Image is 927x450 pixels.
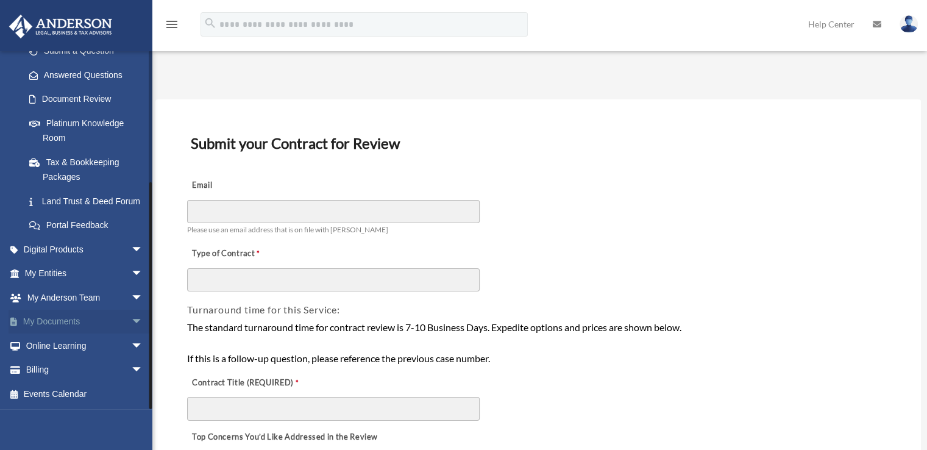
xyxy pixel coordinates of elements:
span: arrow_drop_down [131,358,155,383]
img: User Pic [900,15,918,33]
a: Portal Feedback [17,213,162,238]
label: Type of Contract [187,246,309,263]
a: My Entitiesarrow_drop_down [9,262,162,286]
a: My Documentsarrow_drop_down [9,310,162,334]
img: Anderson Advisors Platinum Portal [5,15,116,38]
span: arrow_drop_down [131,285,155,310]
a: Billingarrow_drop_down [9,358,162,382]
span: arrow_drop_down [131,237,155,262]
label: Email [187,177,309,195]
span: arrow_drop_down [131,262,155,287]
span: arrow_drop_down [131,334,155,359]
div: The standard turnaround time for contract review is 7-10 Business Days. Expedite options and pric... [187,320,889,366]
a: Events Calendar [9,382,162,406]
i: menu [165,17,179,32]
a: Tax & Bookkeeping Packages [17,150,162,189]
a: Land Trust & Deed Forum [17,189,162,213]
a: Digital Productsarrow_drop_down [9,237,162,262]
label: Top Concerns You’d Like Addressed in the Review [187,429,381,446]
a: menu [165,21,179,32]
a: Answered Questions [17,63,162,87]
a: Online Learningarrow_drop_down [9,334,162,358]
span: Please use an email address that is on file with [PERSON_NAME] [187,225,388,234]
a: Platinum Knowledge Room [17,111,162,150]
span: Turnaround time for this Service: [187,304,339,315]
i: search [204,16,217,30]
a: My Anderson Teamarrow_drop_down [9,285,162,310]
span: arrow_drop_down [131,310,155,335]
label: Contract Title (REQUIRED) [187,374,309,391]
h3: Submit your Contract for Review [186,130,890,156]
a: Document Review [17,87,155,112]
